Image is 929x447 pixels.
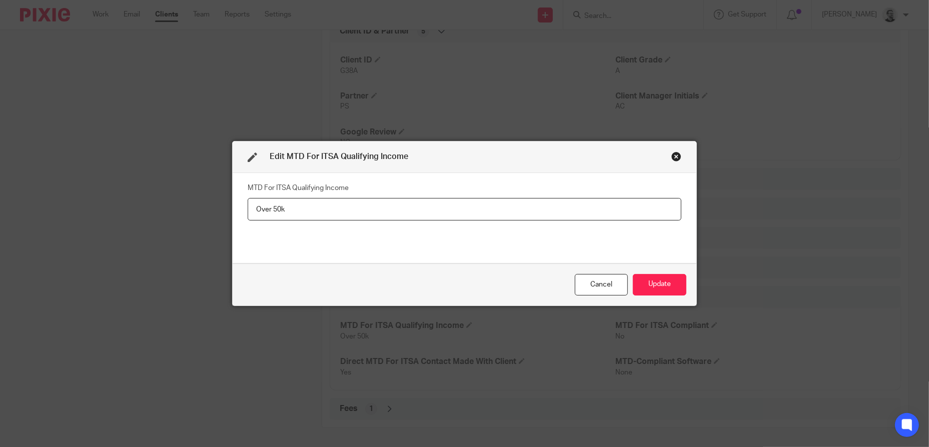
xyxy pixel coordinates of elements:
div: Close this dialog window [575,274,628,295]
input: MTD For ITSA Qualifying Income [248,198,681,220]
label: MTD For ITSA Qualifying Income [248,183,349,193]
button: Update [633,274,686,295]
div: Close this dialog window [671,151,681,161]
span: Edit MTD For ITSA Qualifying Income [270,152,408,160]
